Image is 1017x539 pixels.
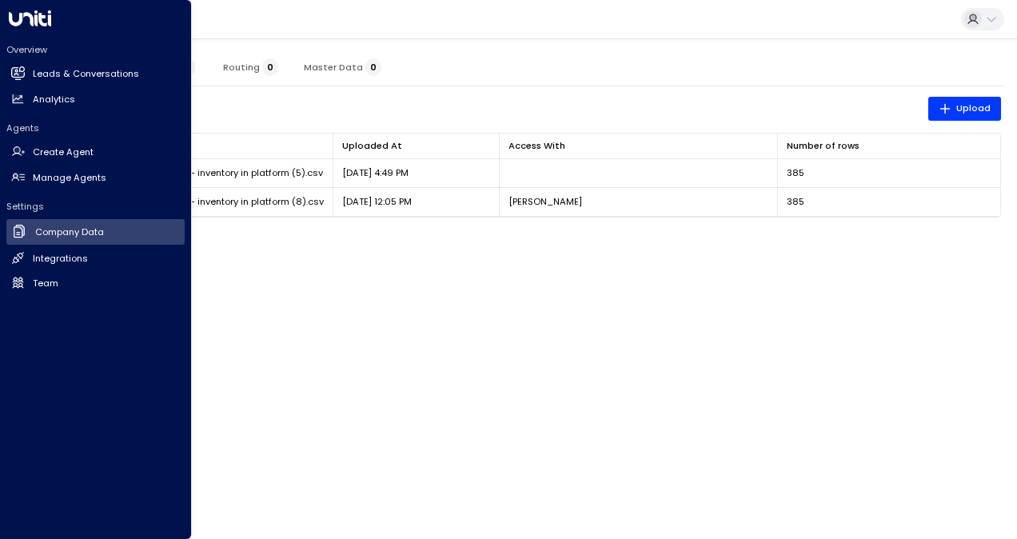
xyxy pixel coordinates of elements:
[342,166,409,179] p: [DATE] 4:49 PM
[787,166,804,179] span: 385
[342,138,490,154] div: Uploaded At
[33,146,94,159] h2: Create Agent
[508,195,582,208] p: [PERSON_NAME]
[64,195,324,208] span: TOG _ Fora Implementation - inventory in platform (8).csv
[6,43,185,56] h2: Overview
[6,122,185,134] h2: Agents
[35,226,104,239] h2: Company Data
[787,138,859,154] div: Number of rows
[6,271,185,295] a: Team
[787,138,991,154] div: Number of rows
[33,171,106,185] h2: Manage Agents
[6,141,185,165] a: Create Agent
[33,252,88,266] h2: Integrations
[928,97,1001,120] button: Upload
[6,246,185,270] a: Integrations
[787,195,804,208] span: 385
[223,62,278,73] span: Routing
[6,219,185,246] a: Company Data
[365,58,381,76] span: 0
[6,200,185,213] h2: Settings
[6,166,185,190] a: Manage Agents
[33,93,75,106] h2: Analytics
[6,62,185,86] a: Leads & Conversations
[939,101,991,117] span: Upload
[64,166,323,179] span: TOG _ Fora Implementation - inventory in platform (5).csv
[342,138,402,154] div: Uploaded At
[33,67,139,81] h2: Leads & Conversations
[6,87,185,111] a: Analytics
[64,138,323,154] div: File Name
[508,138,768,154] div: Access With
[262,58,278,76] span: 0
[342,195,412,208] p: [DATE] 12:05 PM
[304,62,381,73] span: Master Data
[33,277,58,290] h2: Team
